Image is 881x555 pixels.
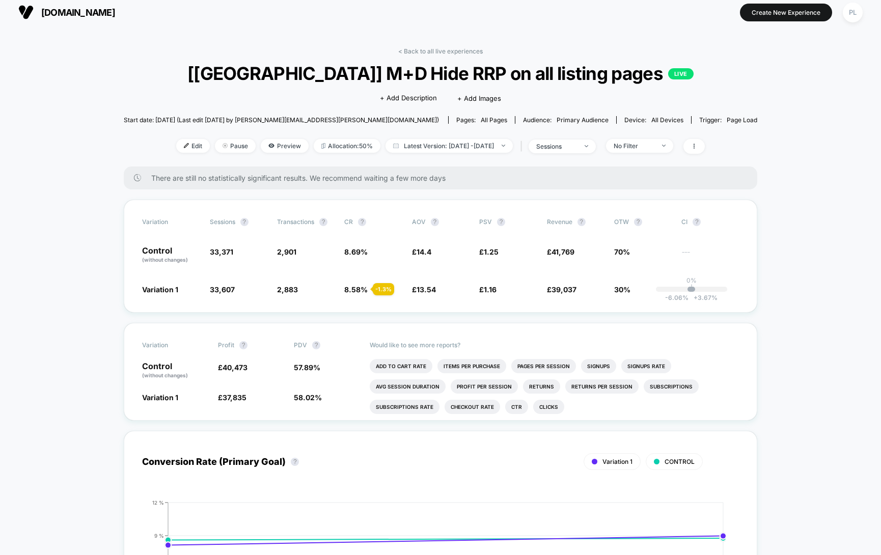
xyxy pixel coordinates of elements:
[218,341,234,349] span: Profit
[602,458,632,465] span: Variation 1
[218,363,247,372] span: £
[210,218,235,226] span: Sessions
[479,218,492,226] span: PSV
[484,285,497,294] span: 1.16
[344,218,353,226] span: CR
[142,362,208,379] p: Control
[142,341,198,349] span: Variation
[314,139,380,153] span: Allocation: 50%
[614,142,654,150] div: No Filter
[614,218,670,226] span: OTW
[634,218,642,226] button: ?
[41,7,115,18] span: [DOMAIN_NAME]
[370,341,739,349] p: Would like to see more reports?
[154,532,164,538] tspan: 9 %
[686,276,697,284] p: 0%
[689,294,718,301] span: 3.67 %
[370,400,439,414] li: Subscriptions Rate
[15,4,118,20] button: [DOMAIN_NAME]
[523,379,560,394] li: Returns
[552,247,574,256] span: 41,769
[344,247,368,256] span: 8.69 %
[412,285,436,294] span: £
[124,116,439,124] span: Start date: [DATE] (Last edit [DATE] by [PERSON_NAME][EMAIL_ADDRESS][PERSON_NAME][DOMAIN_NAME])
[557,116,609,124] span: Primary Audience
[616,116,691,124] span: Device:
[479,285,497,294] span: £
[479,247,499,256] span: £
[691,284,693,292] p: |
[176,139,210,153] span: Edit
[142,257,188,263] span: (without changes)
[277,285,298,294] span: 2,883
[184,143,189,148] img: edit
[152,499,164,506] tspan: 12 %
[456,116,507,124] div: Pages:
[552,285,576,294] span: 39,037
[223,393,246,402] span: 37,835
[581,359,616,373] li: Signups
[386,139,513,153] span: Latest Version: [DATE] - [DATE]
[651,116,683,124] span: all devices
[518,139,529,154] span: |
[142,372,188,378] span: (without changes)
[210,247,233,256] span: 33,371
[484,247,499,256] span: 1.25
[547,285,576,294] span: £
[644,379,699,394] li: Subscriptions
[437,359,506,373] li: Items Per Purchase
[151,174,737,182] span: There are still no statistically significant results. We recommend waiting a few more days
[511,359,576,373] li: Pages Per Session
[239,341,247,349] button: ?
[312,341,320,349] button: ?
[142,218,198,226] span: Variation
[451,379,518,394] li: Profit Per Session
[505,400,528,414] li: Ctr
[215,139,256,153] span: Pause
[577,218,586,226] button: ?
[457,94,501,102] span: + Add Images
[727,116,757,124] span: Page Load
[142,246,199,264] p: Control
[291,458,299,466] button: ?
[481,116,507,124] span: all pages
[621,359,671,373] li: Signups Rate
[218,393,246,402] span: £
[142,285,178,294] span: Variation 1
[319,218,327,226] button: ?
[431,218,439,226] button: ?
[681,218,737,226] span: CI
[740,4,832,21] button: Create New Experience
[843,3,863,22] div: PL
[142,393,178,402] span: Variation 1
[417,285,436,294] span: 13.54
[370,379,446,394] li: Avg Session Duration
[344,285,368,294] span: 8.58 %
[294,393,322,402] span: 58.02 %
[547,218,572,226] span: Revenue
[665,458,695,465] span: CONTROL
[536,143,577,150] div: sessions
[662,145,666,147] img: end
[277,218,314,226] span: Transactions
[223,143,228,148] img: end
[373,283,394,295] div: - 1.3 %
[565,379,639,394] li: Returns Per Session
[240,218,249,226] button: ?
[681,249,738,264] span: ---
[614,285,630,294] span: 30%
[668,68,694,79] p: LIVE
[497,218,505,226] button: ?
[417,247,431,256] span: 14.4
[840,2,866,23] button: PL
[210,285,235,294] span: 33,607
[380,93,437,103] span: + Add Description
[398,47,483,55] a: < Back to all live experiences
[18,5,34,20] img: Visually logo
[223,363,247,372] span: 40,473
[321,143,325,149] img: rebalance
[445,400,500,414] li: Checkout Rate
[155,63,725,84] span: [[GEOGRAPHIC_DATA]] M+D Hide RRP on all listing pages
[393,143,399,148] img: calendar
[547,247,574,256] span: £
